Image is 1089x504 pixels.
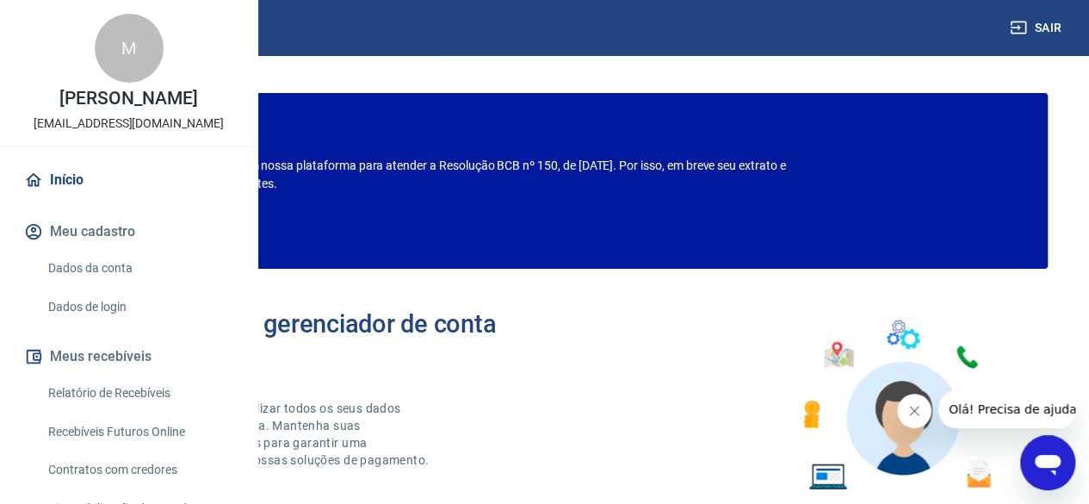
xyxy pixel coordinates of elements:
span: Olá! Precisa de ajuda? [10,12,145,26]
a: Recebíveis Futuros Online [41,414,237,450]
h2: Bem-vindo(a) ao gerenciador de conta Vindi [76,310,545,365]
a: Contratos com credores [41,452,237,488]
a: Dados de login [41,289,237,325]
p: Estamos realizando adequações em nossa plataforma para atender a Resolução BCB nº 150, de [DATE].... [67,157,831,193]
a: Dados da conta [41,251,237,286]
p: [EMAIL_ADDRESS][DOMAIN_NAME] [34,115,224,133]
div: M [95,14,164,83]
p: [PERSON_NAME] [59,90,197,108]
button: Meus recebíveis [21,338,237,376]
a: Início [21,161,237,199]
button: Sair [1006,12,1068,44]
iframe: Fechar mensagem [897,394,931,428]
img: Imagem de um avatar masculino com diversos icones exemplificando as funcionalidades do gerenciado... [788,310,1013,501]
a: Relatório de Recebíveis [41,376,237,411]
button: Meu cadastro [21,213,237,251]
iframe: Botão para abrir a janela de mensagens [1020,435,1075,490]
iframe: Mensagem da empresa [938,390,1075,428]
